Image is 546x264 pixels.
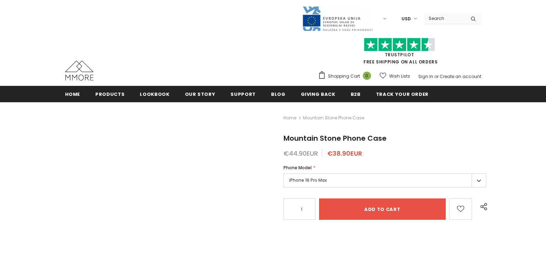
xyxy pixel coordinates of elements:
[328,73,360,80] span: Shopping Cart
[351,91,361,98] span: B2B
[230,91,256,98] span: support
[95,86,124,102] a: Products
[301,91,335,98] span: Giving back
[363,72,371,80] span: 0
[301,86,335,102] a: Giving back
[389,73,410,80] span: Wish Lists
[380,70,410,82] a: Wish Lists
[185,86,216,102] a: Our Story
[302,15,373,21] a: Javni Razpis
[418,73,433,79] a: Sign In
[318,41,481,65] span: FREE SHIPPING ON ALL ORDERS
[434,73,439,79] span: or
[302,6,373,32] img: Javni Razpis
[65,86,80,102] a: Home
[283,149,318,158] span: €44.90EUR
[283,174,487,187] label: iPhone 16 Pro Max
[440,73,481,79] a: Create an account
[271,86,286,102] a: Blog
[65,61,94,81] img: MMORE Cases
[283,114,296,122] a: Home
[271,91,286,98] span: Blog
[283,165,312,171] span: Phone Model
[303,114,364,122] span: Mountain Stone Phone Case
[327,149,362,158] span: €38.90EUR
[385,52,414,58] a: Trustpilot
[364,38,435,52] img: Trust Pilot Stars
[318,71,375,82] a: Shopping Cart 0
[402,15,411,22] span: USD
[424,13,465,24] input: Search Site
[185,91,216,98] span: Our Story
[230,86,256,102] a: support
[140,91,169,98] span: Lookbook
[65,91,80,98] span: Home
[351,86,361,102] a: B2B
[283,133,387,143] span: Mountain Stone Phone Case
[95,91,124,98] span: Products
[376,91,429,98] span: Track your order
[140,86,169,102] a: Lookbook
[376,86,429,102] a: Track your order
[319,198,446,220] input: Add to cart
